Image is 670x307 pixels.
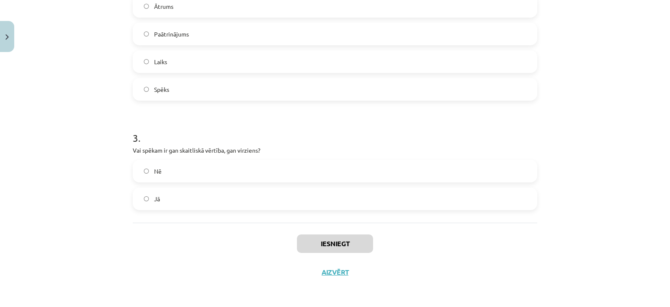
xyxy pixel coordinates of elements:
h1: 3 . [133,117,537,143]
input: Paātrinājums [144,31,149,37]
input: Jā [144,196,149,202]
span: Paātrinājums [154,30,189,39]
span: Jā [154,195,160,203]
button: Aizvērt [319,268,351,276]
span: Laiks [154,57,167,66]
input: Nē [144,169,149,174]
button: Iesniegt [297,234,373,253]
span: Nē [154,167,162,176]
span: Ātrums [154,2,173,11]
p: Vai spēkam ir gan skaitliskā vērtība, gan virziens? [133,146,537,155]
span: Spēks [154,85,169,94]
img: icon-close-lesson-0947bae3869378f0d4975bcd49f059093ad1ed9edebbc8119c70593378902aed.svg [5,34,9,40]
input: Ātrums [144,4,149,9]
input: Laiks [144,59,149,65]
input: Spēks [144,87,149,92]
